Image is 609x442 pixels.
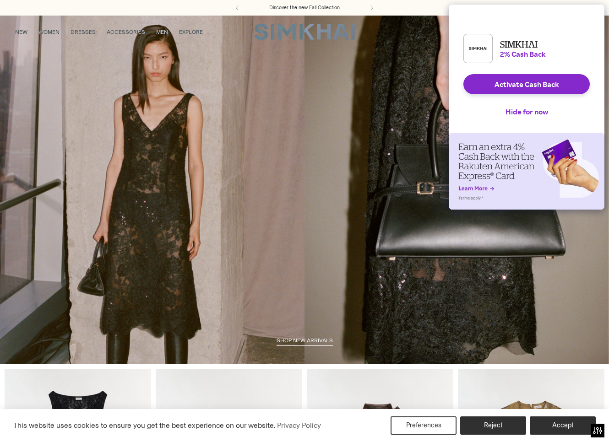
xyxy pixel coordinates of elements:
[460,416,526,435] button: Reject
[277,337,333,344] span: shop new arrivals
[71,22,96,42] a: DRESSES
[276,419,322,432] a: Privacy Policy (opens in a new tab)
[254,23,355,41] a: SIMKHAI
[38,22,60,42] a: WOMEN
[15,22,27,42] a: NEW
[269,4,340,11] a: Discover the new Fall Collection
[391,416,457,435] button: Preferences
[179,22,203,42] a: EXPLORE
[156,22,168,42] a: MEN
[277,337,333,346] a: shop new arrivals
[530,416,596,435] button: Accept
[107,22,145,42] a: ACCESSORIES
[13,421,276,430] span: This website uses cookies to ensure you get the best experience on our website.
